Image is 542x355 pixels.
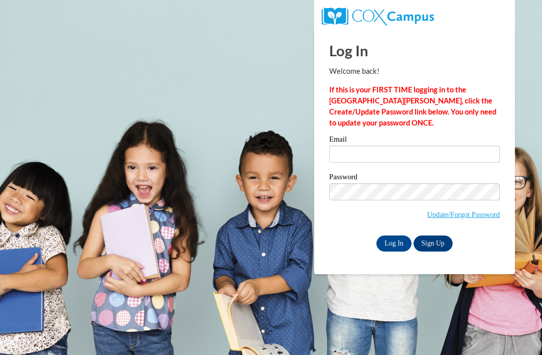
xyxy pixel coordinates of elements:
label: Password [329,173,500,183]
input: Log In [376,235,412,252]
img: COX Campus [322,8,434,26]
p: Welcome back! [329,66,500,77]
label: Email [329,136,500,146]
strong: If this is your FIRST TIME logging in to the [GEOGRAPHIC_DATA][PERSON_NAME], click the Create/Upd... [329,85,496,127]
a: Sign Up [414,235,453,252]
a: Update/Forgot Password [427,210,500,218]
h1: Log In [329,40,500,61]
